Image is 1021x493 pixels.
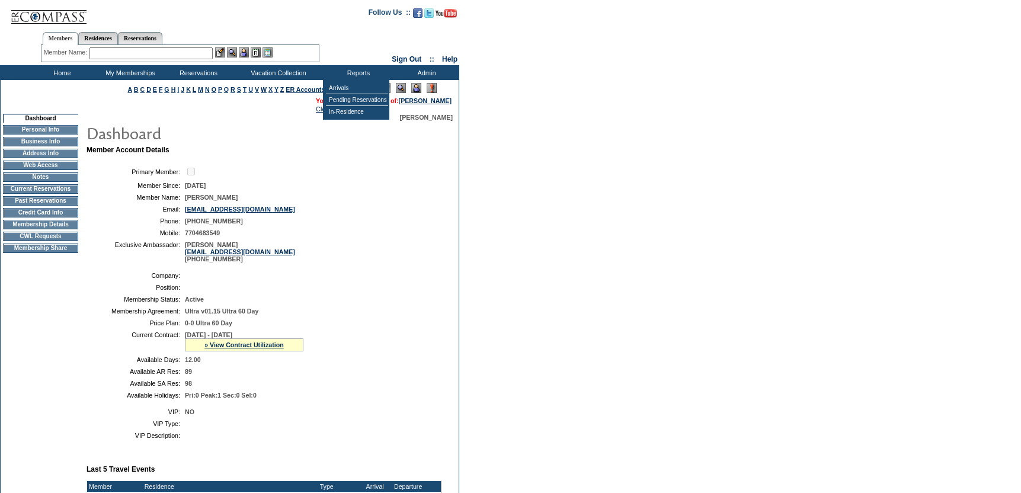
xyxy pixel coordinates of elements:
span: [DATE] - [DATE] [185,331,232,338]
td: Available SA Res: [91,380,180,387]
td: VIP: [91,408,180,415]
a: Help [442,55,457,63]
a: [EMAIL_ADDRESS][DOMAIN_NAME] [185,248,295,255]
span: [PERSON_NAME] [185,194,238,201]
img: View Mode [396,83,406,93]
span: [PERSON_NAME] [PHONE_NUMBER] [185,241,295,262]
td: Reports [323,65,391,80]
a: W [261,86,267,93]
td: Position: [91,284,180,291]
span: [PHONE_NUMBER] [185,217,243,225]
a: Q [224,86,229,93]
a: ER Accounts [286,86,325,93]
td: Price Plan: [91,319,180,326]
a: Z [280,86,284,93]
img: pgTtlDashboard.gif [86,121,323,145]
td: Past Reservations [3,196,78,206]
span: 7704683549 [185,229,220,236]
td: Personal Info [3,125,78,135]
img: Log Concern/Member Elevation [427,83,437,93]
img: b_edit.gif [215,47,225,57]
a: J [181,86,184,93]
td: Available Days: [91,356,180,363]
td: Admin [391,65,459,80]
td: Type [318,481,359,492]
a: B [134,86,139,93]
td: Primary Member: [91,166,180,177]
td: Phone: [91,217,180,225]
a: » View Contract Utilization [204,341,284,348]
img: View [227,47,237,57]
td: Email: [91,206,180,213]
a: Sign Out [392,55,421,63]
td: Membership Details [3,220,78,229]
td: VIP Type: [91,420,180,427]
a: G [164,86,169,93]
td: Residence [143,481,318,492]
span: 98 [185,380,192,387]
span: [PERSON_NAME] [400,114,453,121]
a: N [205,86,210,93]
td: Mobile: [91,229,180,236]
span: NO [185,408,194,415]
span: You are acting on behalf of: [316,97,452,104]
b: Last 5 Travel Events [87,465,155,473]
span: 89 [185,368,192,375]
td: Vacation Collection [231,65,323,80]
img: Impersonate [239,47,249,57]
span: Pri:0 Peak:1 Sec:0 Sel:0 [185,392,257,399]
a: O [212,86,216,93]
td: Available Holidays: [91,392,180,399]
a: L [193,86,196,93]
a: U [248,86,253,93]
span: :: [430,55,434,63]
td: Member Name: [91,194,180,201]
a: E [153,86,157,93]
span: Ultra v01.15 Ultra 60 Day [185,308,258,315]
td: CWL Requests [3,232,78,241]
td: Membership Share [3,244,78,253]
span: 0-0 Ultra 60 Day [185,319,232,326]
a: P [218,86,222,93]
span: [DATE] [185,182,206,189]
a: C [140,86,145,93]
td: Current Reservations [3,184,78,194]
a: M [198,86,203,93]
a: Subscribe to our YouTube Channel [436,12,457,19]
a: Reservations [118,32,162,44]
a: Clear [316,105,331,113]
a: H [171,86,176,93]
span: 12.00 [185,356,201,363]
td: Follow Us :: [369,7,411,21]
a: D [146,86,151,93]
a: R [231,86,235,93]
td: Member [87,481,143,492]
td: Address Info [3,149,78,158]
img: Become our fan on Facebook [413,8,423,18]
a: Follow us on Twitter [424,12,434,19]
a: Become our fan on Facebook [413,12,423,19]
span: Active [185,296,204,303]
td: Membership Status: [91,296,180,303]
td: VIP Description: [91,432,180,439]
a: S [237,86,241,93]
a: [EMAIL_ADDRESS][DOMAIN_NAME] [185,206,295,213]
a: A [128,86,132,93]
a: Y [274,86,279,93]
a: I [177,86,179,93]
td: Available AR Res: [91,368,180,375]
td: Departure [392,481,425,492]
a: [PERSON_NAME] [399,97,452,104]
td: Pending Reservations [326,94,388,106]
img: b_calculator.gif [263,47,273,57]
td: Dashboard [3,114,78,123]
td: Credit Card Info [3,208,78,217]
a: F [159,86,163,93]
img: Impersonate [411,83,421,93]
a: Residences [78,32,118,44]
td: Notes [3,172,78,182]
td: Reservations [163,65,231,80]
td: Web Access [3,161,78,170]
td: Current Contract: [91,331,180,351]
td: Arrival [359,481,392,492]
